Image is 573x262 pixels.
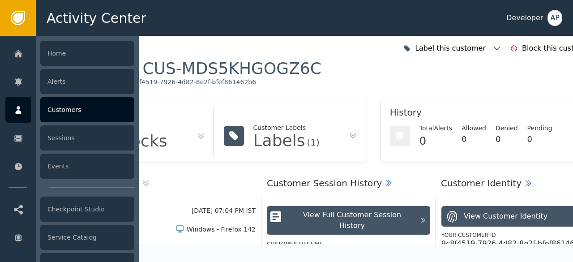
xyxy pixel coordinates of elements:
div: View Full Customer Session History [289,210,415,231]
a: Sessions [5,125,134,151]
div: Service Catalog [40,225,134,250]
div: Customer Identity [441,176,522,190]
span: Activity Center [47,8,146,28]
div: CUS-MDS5KHGOGZ6C [142,58,321,78]
div: Denied [496,124,518,133]
div: Windows - Firefox 142 [187,225,256,234]
a: Alerts [5,69,134,94]
div: Home [40,41,134,66]
div: Events [40,154,134,179]
div: 0 [496,133,518,145]
div: [DATE] 07:04 PM IST [192,206,256,215]
div: Customer Session History [267,176,382,190]
a: Events [5,153,134,179]
a: Customers [5,97,134,123]
div: Checkpoint Studio [40,197,134,222]
button: AP [547,10,562,26]
div: Labels [253,133,305,149]
div: 0 [419,133,452,149]
div: Pending [527,124,552,133]
label: Customer Lifetime [267,241,323,247]
a: Home [5,40,134,66]
div: View Customer Identity [464,211,547,222]
div: 0 [527,133,552,145]
div: Customers [40,97,134,122]
a: Service Catalog [5,224,134,250]
div: Developer [506,13,543,23]
div: (1) [307,138,319,147]
button: View Full Customer Session History [267,206,430,235]
div: Sessions [40,125,134,150]
div: Alerts [40,69,134,94]
div: Customer : [49,58,321,78]
div: Total Alerts [419,124,452,133]
button: Label this customer [401,39,504,58]
div: Label this customer [415,43,488,54]
div: 9c8f4519-7926-4d82-8e2f-bfef861462b6 [128,78,256,86]
div: 0 [462,133,486,145]
div: Customer Labels [253,123,320,133]
div: Allowed [462,124,486,133]
a: Checkpoint Studio [5,196,134,222]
